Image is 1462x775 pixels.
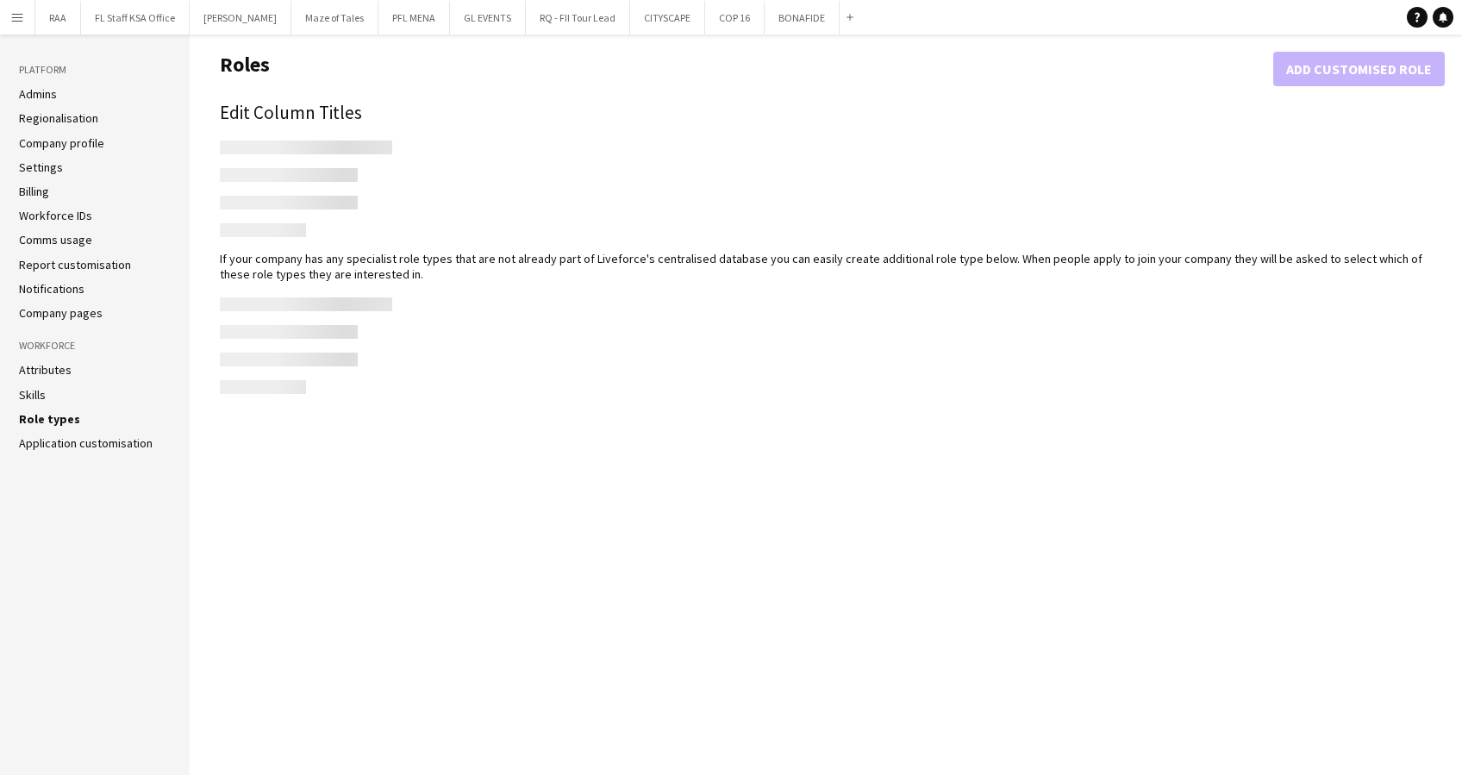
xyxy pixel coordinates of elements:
a: Billing [19,184,49,199]
button: BONAFIDE [765,1,840,34]
button: RAA [35,1,81,34]
a: Regionalisation [19,110,98,126]
a: Settings [19,159,63,175]
button: GL EVENTS [450,1,526,34]
h3: Workforce [19,338,171,353]
h1: Roles [220,52,1273,86]
button: RQ - FII Tour Lead [526,1,630,34]
button: [PERSON_NAME] [190,1,291,34]
a: Company pages [19,305,103,321]
button: FL Staff KSA Office [81,1,190,34]
a: Workforce IDs [19,208,92,223]
a: Report customisation [19,257,131,272]
h3: Platform [19,62,171,78]
button: Maze of Tales [291,1,378,34]
a: Notifications [19,281,84,297]
button: CITYSCAPE [630,1,705,34]
a: Attributes [19,362,72,378]
a: Comms usage [19,232,92,247]
a: Application customisation [19,435,153,451]
a: Admins [19,86,57,102]
p: If your company has any specialist role types that are not already part of Liveforce's centralise... [220,251,1445,282]
a: Company profile [19,135,104,151]
a: Skills [19,387,46,403]
h2: Edit Column Titles [220,99,1445,127]
a: Role types [19,411,80,427]
button: COP 16 [705,1,765,34]
button: PFL MENA [378,1,450,34]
